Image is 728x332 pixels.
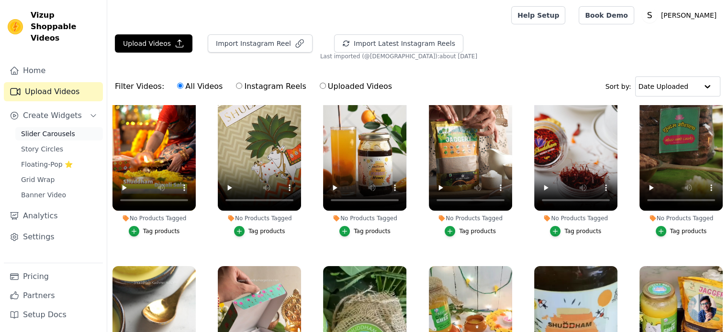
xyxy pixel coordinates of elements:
[459,227,496,235] div: Tag products
[429,214,512,222] div: No Products Tagged
[639,214,723,222] div: No Products Tagged
[4,227,103,246] a: Settings
[112,214,196,222] div: No Products Tagged
[15,188,103,202] a: Banner Video
[15,142,103,156] a: Story Circles
[177,80,223,93] label: All Videos
[323,214,406,222] div: No Products Tagged
[579,6,634,24] a: Book Demo
[4,286,103,305] a: Partners
[647,11,652,20] text: S
[688,294,717,322] a: Open chat
[320,83,326,89] input: Uploaded Videos
[21,144,63,154] span: Story Circles
[319,80,392,93] label: Uploaded Videos
[657,7,720,24] p: [PERSON_NAME]
[208,34,313,53] button: Import Instagram Reel
[218,214,301,222] div: No Products Tagged
[248,227,285,235] div: Tag products
[445,226,496,236] button: Tag products
[605,76,721,96] div: Sort by:
[534,214,617,222] div: No Products Tagged
[235,80,306,93] label: Instagram Reels
[129,226,180,236] button: Tag products
[4,106,103,125] button: Create Widgets
[143,227,180,235] div: Tag products
[656,226,707,236] button: Tag products
[4,61,103,80] a: Home
[15,173,103,186] a: Grid Wrap
[320,53,477,60] span: Last imported (@ [DEMOGRAPHIC_DATA] ): about [DATE]
[15,158,103,171] a: Floating-Pop ⭐
[4,206,103,225] a: Analytics
[354,227,391,235] div: Tag products
[177,83,183,89] input: All Videos
[234,226,285,236] button: Tag products
[21,129,75,139] span: Slider Carousels
[564,227,601,235] div: Tag products
[31,10,99,44] span: Vizup Shoppable Videos
[511,6,565,24] a: Help Setup
[642,7,720,24] button: S [PERSON_NAME]
[670,227,707,235] div: Tag products
[23,110,82,121] span: Create Widgets
[550,226,601,236] button: Tag products
[8,19,23,34] img: Vizup
[334,34,463,53] button: Import Latest Instagram Reels
[21,160,73,169] span: Floating-Pop ⭐
[21,175,55,184] span: Grid Wrap
[115,34,192,53] button: Upload Videos
[4,305,103,324] a: Setup Docs
[4,82,103,101] a: Upload Videos
[21,190,66,200] span: Banner Video
[236,83,242,89] input: Instagram Reels
[339,226,391,236] button: Tag products
[115,75,397,97] div: Filter Videos:
[4,267,103,286] a: Pricing
[15,127,103,140] a: Slider Carousels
